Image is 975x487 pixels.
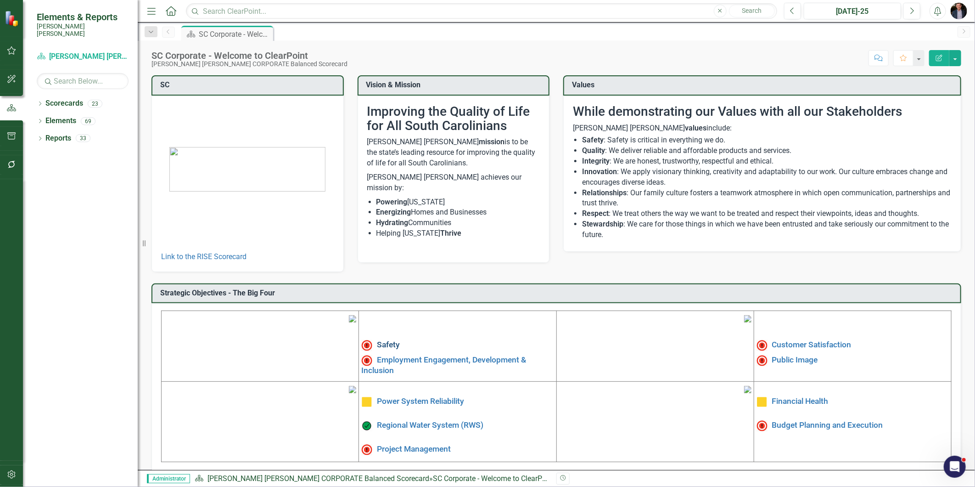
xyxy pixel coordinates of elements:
div: » [195,474,549,484]
li: : Safety is critical in everything we do. [582,135,952,146]
a: Employment Engagement, Development & Inclusion [361,356,526,375]
h3: SC [160,81,338,89]
img: mceclip1%20v4.png [349,315,356,323]
h3: Vision & Mission [366,81,544,89]
li: : We apply visionary thinking, creativity and adaptability to our work. Our culture embraces chan... [582,167,952,188]
a: Power System Reliability [377,397,464,406]
a: Budget Planning and Execution [772,421,883,430]
div: SC Corporate - Welcome to ClearPoint [151,51,347,61]
li: Homes and Businesses [376,207,540,218]
img: mceclip3%20v3.png [349,386,356,393]
li: Helping [US_STATE] [376,228,540,239]
div: 69 [81,117,95,125]
small: [PERSON_NAME] [PERSON_NAME] [37,23,129,38]
strong: Relationships [582,188,627,197]
li: : We treat others the way we want to be treated and respect their viewpoints, ideas and thoughts. [582,209,952,219]
img: Not Meeting Target [361,355,372,366]
li: : We deliver reliable and affordable products and services. [582,146,952,156]
h2: Improving the Quality of Life for All South Carolinians [367,105,540,133]
img: mceclip4.png [744,386,751,393]
p: [PERSON_NAME] [PERSON_NAME] include: [573,123,952,134]
strong: values [685,124,706,132]
input: Search ClearPoint... [186,3,777,19]
strong: Innovation [582,167,617,176]
div: [DATE]-25 [807,6,898,17]
span: Search [742,7,762,14]
button: Search [729,5,775,17]
div: SC Corporate - Welcome to ClearPoint [199,28,271,40]
a: Customer Satisfaction [772,340,852,350]
p: [PERSON_NAME] [PERSON_NAME] achieves our mission by: [367,170,540,195]
img: High Alert [756,340,768,351]
img: Not Meeting Target [756,355,768,366]
li: [US_STATE] [376,197,540,208]
div: [PERSON_NAME] [PERSON_NAME] CORPORATE Balanced Scorecard [151,61,347,68]
strong: Hydrating [376,218,409,227]
img: mceclip2%20v3.png [744,315,751,323]
a: Public Image [772,356,818,365]
a: Reports [45,133,71,144]
div: 23 [88,100,102,108]
li: : We care for those things in which we have been entrusted and take seriously our commitment to t... [582,219,952,240]
a: Project Management [377,445,451,454]
img: Not Meeting Target [756,420,768,431]
strong: Stewardship [582,220,623,228]
a: Regional Water System (RWS) [377,421,483,430]
span: Elements & Reports [37,11,129,23]
input: Search Below... [37,73,129,89]
li: : We are honest, trustworthy, respectful and ethical. [582,156,952,167]
button: [DATE]-25 [804,3,901,19]
img: Not Meeting Target [361,444,372,455]
div: 33 [76,135,90,142]
img: On Target [361,420,372,431]
strong: Powering [376,198,408,206]
a: Elements [45,116,76,126]
span: Administrator [147,474,190,483]
iframe: Intercom live chat [944,456,966,478]
a: [PERSON_NAME] [PERSON_NAME] CORPORATE Balanced Scorecard [207,474,429,483]
a: Link to the RISE Scorecard [161,252,247,261]
a: Safety [377,340,400,350]
p: [PERSON_NAME] [PERSON_NAME] is to be the state’s leading resource for improving the quality of li... [367,137,540,170]
img: High Alert [361,340,372,351]
strong: Integrity [582,157,610,165]
strong: Safety [582,136,604,144]
li: : Our family culture fosters a teamwork atmosphere in which open communication, partnerships and ... [582,188,952,209]
h3: Strategic Objectives - The Big Four [160,289,956,297]
img: Caution [756,396,768,408]
div: SC Corporate - Welcome to ClearPoint [433,474,555,483]
li: Communities [376,218,540,228]
strong: Thrive [441,229,462,238]
strong: mission [479,137,505,146]
strong: Respect [582,209,609,218]
strong: Energizing [376,208,411,216]
a: Scorecards [45,98,83,109]
a: [PERSON_NAME] [PERSON_NAME] CORPORATE Balanced Scorecard [37,51,129,62]
a: Financial Health [772,397,829,406]
img: Chris Amodeo [951,3,967,19]
img: Caution [361,396,372,408]
h3: Values [572,81,956,89]
img: ClearPoint Strategy [5,11,21,27]
h2: While demonstrating our Values with all our Stakeholders [573,105,952,119]
strong: Quality [582,146,605,155]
